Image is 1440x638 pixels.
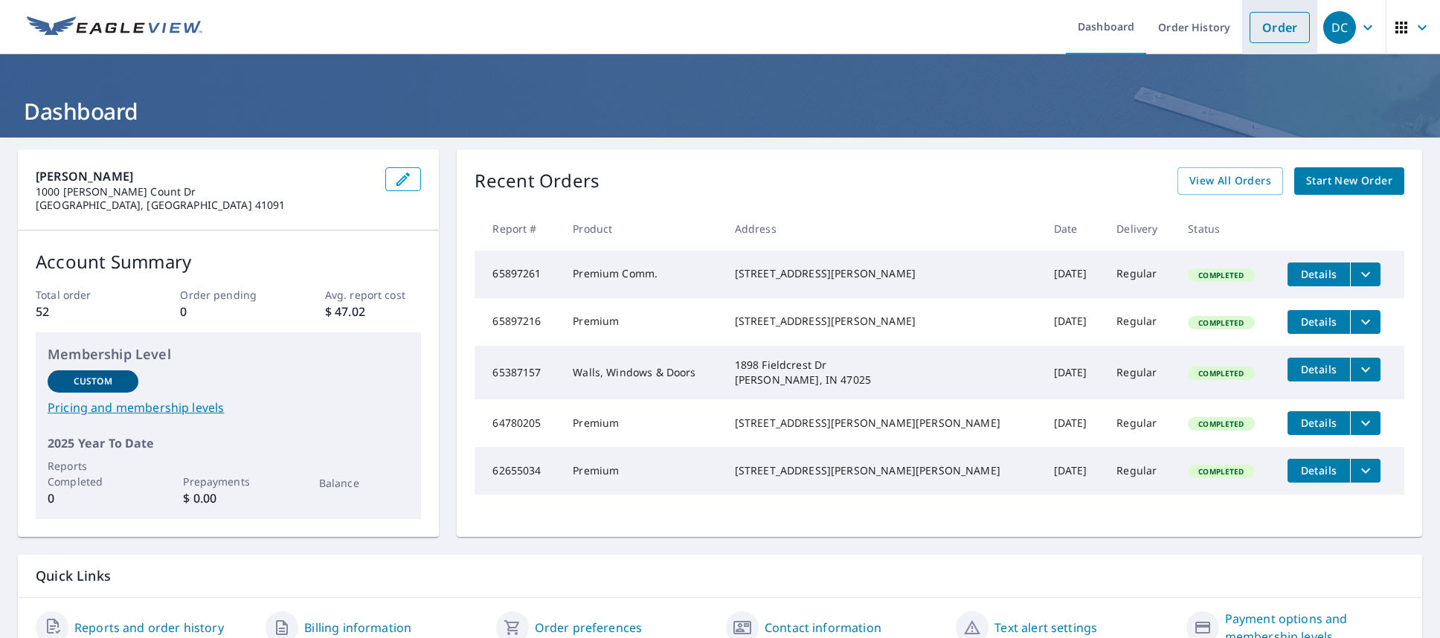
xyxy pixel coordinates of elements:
button: filesDropdownBtn-64780205 [1350,411,1380,435]
td: Regular [1105,251,1176,298]
td: Premium Comm. [561,251,722,298]
a: Order preferences [535,619,643,637]
span: View All Orders [1189,172,1271,190]
td: Walls, Windows & Doors [561,346,722,399]
button: filesDropdownBtn-62655034 [1350,459,1380,483]
span: Completed [1189,270,1253,280]
a: Contact information [765,619,881,637]
p: 2025 Year To Date [48,434,409,452]
span: Completed [1189,466,1253,477]
th: Product [561,207,722,251]
span: Completed [1189,318,1253,328]
p: 0 [48,489,138,507]
a: Reports and order history [74,619,224,637]
div: [STREET_ADDRESS][PERSON_NAME] [735,266,1030,281]
h1: Dashboard [18,96,1422,126]
td: [DATE] [1042,298,1105,346]
td: 64780205 [475,399,561,447]
button: detailsBtn-65387157 [1288,358,1350,381]
th: Address [723,207,1042,251]
p: Custom [74,375,112,388]
th: Delivery [1105,207,1176,251]
td: [DATE] [1042,251,1105,298]
span: Start New Order [1306,172,1392,190]
div: [STREET_ADDRESS][PERSON_NAME][PERSON_NAME] [735,416,1030,431]
p: 0 [180,303,277,320]
button: filesDropdownBtn-65897216 [1350,310,1380,334]
span: Details [1296,267,1341,281]
a: Pricing and membership levels [48,399,409,416]
span: Details [1296,463,1341,477]
p: Quick Links [36,567,1404,585]
th: Date [1042,207,1105,251]
a: Start New Order [1294,167,1404,195]
a: View All Orders [1177,167,1283,195]
td: Regular [1105,346,1176,399]
span: Completed [1189,419,1253,429]
td: Premium [561,399,722,447]
p: Recent Orders [475,167,600,195]
button: detailsBtn-62655034 [1288,459,1350,483]
td: 65897261 [475,251,561,298]
p: Reports Completed [48,458,138,489]
td: Premium [561,298,722,346]
td: Regular [1105,447,1176,494]
td: [DATE] [1042,447,1105,494]
p: $ 0.00 [183,489,274,507]
span: Details [1296,362,1341,376]
p: Account Summary [36,248,421,275]
p: Order pending [180,287,277,303]
p: $ 47.02 [325,303,422,320]
td: 65897216 [475,298,561,346]
span: Details [1296,315,1341,329]
p: 52 [36,303,132,320]
a: Text alert settings [994,619,1097,637]
p: Avg. report cost [325,287,422,303]
td: [DATE] [1042,346,1105,399]
p: [PERSON_NAME] [36,167,373,185]
th: Status [1176,207,1276,251]
a: Billing information [304,619,411,637]
td: Regular [1105,399,1176,447]
img: EV Logo [27,16,202,39]
div: 1898 Fieldcrest Dr [PERSON_NAME], IN 47025 [735,358,1030,387]
span: Details [1296,416,1341,430]
td: 65387157 [475,346,561,399]
p: Prepayments [183,474,274,489]
td: [DATE] [1042,399,1105,447]
button: detailsBtn-64780205 [1288,411,1350,435]
a: Order [1250,12,1310,43]
button: filesDropdownBtn-65897261 [1350,262,1380,286]
div: [STREET_ADDRESS][PERSON_NAME][PERSON_NAME] [735,463,1030,478]
p: Membership Level [48,344,409,364]
td: 62655034 [475,447,561,494]
div: DC [1323,11,1356,44]
p: [GEOGRAPHIC_DATA], [GEOGRAPHIC_DATA] 41091 [36,199,373,212]
th: Report # [475,207,561,251]
p: Total order [36,287,132,303]
td: Regular [1105,298,1176,346]
p: 1000 [PERSON_NAME] Count Dr [36,185,373,199]
span: Completed [1189,368,1253,378]
button: detailsBtn-65897261 [1288,262,1350,286]
p: Balance [319,475,410,491]
button: filesDropdownBtn-65387157 [1350,358,1380,381]
td: Premium [561,447,722,494]
div: [STREET_ADDRESS][PERSON_NAME] [735,314,1030,329]
button: detailsBtn-65897216 [1288,310,1350,334]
